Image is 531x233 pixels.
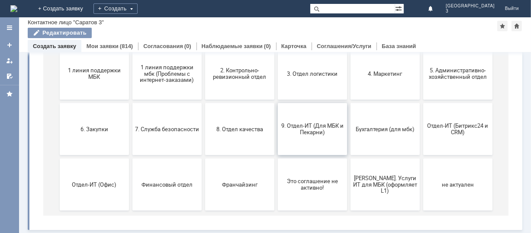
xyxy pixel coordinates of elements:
a: Согласования [143,43,183,49]
a: Создать заявку [33,43,76,49]
a: Перейти на домашнюю страницу [10,5,17,12]
button: Бухгалтерия (для мбк) [314,159,383,211]
span: Бухгалтерия (для мбк) [317,182,381,188]
header: Выберите тематику заявки [7,87,472,95]
a: Мои заявки [87,43,119,49]
a: Мои заявки [3,54,16,68]
div: (814) [120,43,133,49]
button: 6. Закупки [23,159,93,211]
span: [GEOGRAPHIC_DATA] [446,3,495,9]
input: Например, почта или справка [153,39,326,55]
img: logo [10,5,17,12]
button: 9. Отдел-ИТ (Для МБК и Пекарни) [241,159,311,211]
div: (0) [184,43,191,49]
div: (0) [264,43,271,49]
div: Сделать домашней страницей [512,21,522,31]
button: 3. Отдел логистики [241,104,311,156]
span: 6. Закупки [26,182,90,188]
a: Наблюдаемые заявки [202,43,263,49]
div: Создать [93,3,138,14]
div: Добавить в избранное [497,21,508,31]
a: Соглашения/Услуги [317,43,371,49]
a: Карточка [281,43,306,49]
div: Контактное лицо "Саратов 3" [28,19,104,26]
span: 5. Административно-хозяйственный отдел [389,123,454,136]
button: 1 линия поддержки МБК [23,104,93,156]
label: Воспользуйтесь поиском [153,21,326,30]
span: 1 линия поддержки мбк (Проблемы с интернет-заказами) [99,120,163,139]
button: Отдел-ИТ (Битрикс24 и CRM) [387,159,456,211]
button: 7. Служба безопасности [96,159,165,211]
span: 3 [446,9,495,14]
span: 7. Служба безопасности [99,182,163,188]
button: 8. Отдел качества [169,159,238,211]
a: Мои согласования [3,69,16,83]
span: 8. Отдел качества [171,182,235,188]
span: 9. Отдел-ИТ (Для МБК и Пекарни) [244,179,308,192]
a: Создать заявку [3,38,16,52]
button: 1 линия поддержки мбк (Проблемы с интернет-заказами) [96,104,165,156]
span: 4. Маркетинг [317,126,381,133]
span: 2. Контрольно-ревизионный отдел [171,123,235,136]
span: 3. Отдел логистики [244,126,308,133]
button: 4. Маркетинг [314,104,383,156]
button: 5. Административно-хозяйственный отдел [387,104,456,156]
span: Отдел-ИТ (Битрикс24 и CRM) [389,179,454,192]
a: База знаний [382,43,416,49]
span: 1 линия поддержки МБК [26,123,90,136]
button: 2. Контрольно-ревизионный отдел [169,104,238,156]
span: Расширенный поиск [395,4,404,12]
